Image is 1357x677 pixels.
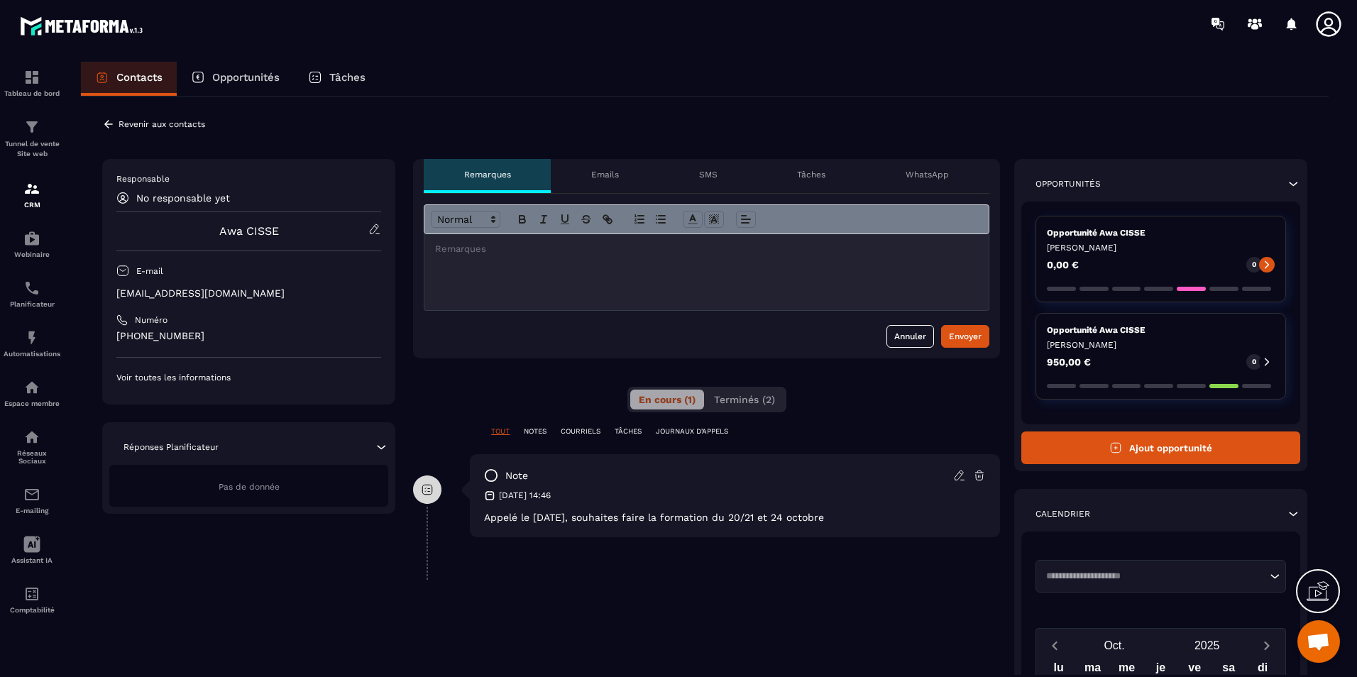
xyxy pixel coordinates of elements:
p: Réseaux Sociaux [4,449,60,465]
p: JOURNAUX D'APPELS [656,426,728,436]
p: Réponses Planificateur [123,441,219,453]
p: Assistant IA [4,556,60,564]
a: formationformationCRM [4,170,60,219]
img: formation [23,69,40,86]
p: Opportunités [212,71,280,84]
button: Open years overlay [1160,633,1253,658]
p: [PERSON_NAME] [1047,339,1275,351]
img: social-network [23,429,40,446]
p: E-mail [136,265,163,277]
a: accountantaccountantComptabilité [4,575,60,624]
p: Emails [591,169,619,180]
a: automationsautomationsWebinaire [4,219,60,269]
img: automations [23,379,40,396]
p: 0,00 € [1047,260,1079,270]
a: social-networksocial-networkRéseaux Sociaux [4,418,60,475]
p: Numéro [135,314,167,326]
img: formation [23,180,40,197]
button: Next month [1253,636,1280,655]
button: Ajout opportunité [1021,431,1300,464]
p: TÂCHES [615,426,642,436]
button: Previous month [1042,636,1068,655]
p: [EMAIL_ADDRESS][DOMAIN_NAME] [116,287,381,300]
p: 950,00 € [1047,357,1091,367]
p: Webinaire [4,251,60,258]
button: Open months overlay [1068,633,1161,658]
a: Assistant IA [4,525,60,575]
div: Ouvrir le chat [1297,620,1340,663]
button: Annuler [886,325,934,348]
p: 0 [1252,357,1256,367]
a: formationformationTunnel de vente Site web [4,108,60,170]
p: E-mailing [4,507,60,514]
img: automations [23,329,40,346]
p: Voir toutes les informations [116,372,381,383]
button: En cours (1) [630,390,704,409]
input: Search for option [1041,569,1266,583]
button: Envoyer [941,325,989,348]
p: CRM [4,201,60,209]
a: Awa CISSE [219,224,279,238]
a: formationformationTableau de bord [4,58,60,108]
p: NOTES [524,426,546,436]
p: Comptabilité [4,606,60,614]
p: Remarques [464,169,511,180]
img: scheduler [23,280,40,297]
a: emailemailE-mailing [4,475,60,525]
p: Tableau de bord [4,89,60,97]
span: Pas de donnée [219,482,280,492]
p: [PERSON_NAME] [1047,242,1275,253]
span: En cours (1) [639,394,696,405]
p: 0 [1252,260,1256,270]
a: schedulerschedulerPlanificateur [4,269,60,319]
a: automationsautomationsAutomatisations [4,319,60,368]
p: Revenir aux contacts [119,119,205,129]
p: Appelé le [DATE], souhaites faire la formation du 20/21 et 24 octobre [484,512,986,523]
div: Envoyer [949,329,982,343]
img: email [23,486,40,503]
p: Espace membre [4,400,60,407]
p: TOUT [491,426,510,436]
p: Contacts [116,71,163,84]
img: accountant [23,585,40,602]
p: SMS [699,169,718,180]
p: Planificateur [4,300,60,308]
a: automationsautomationsEspace membre [4,368,60,418]
p: WhatsApp [906,169,949,180]
a: Contacts [81,62,177,96]
p: Opportunité Awa CISSE [1047,324,1275,336]
button: Terminés (2) [705,390,784,409]
img: formation [23,119,40,136]
p: COURRIELS [561,426,600,436]
div: Search for option [1035,560,1286,593]
p: Opportunités [1035,178,1101,189]
p: Calendrier [1035,508,1090,519]
p: [DATE] 14:46 [499,490,551,501]
p: Automatisations [4,350,60,358]
img: logo [20,13,148,39]
a: Opportunités [177,62,294,96]
p: Tunnel de vente Site web [4,139,60,159]
p: note [505,469,528,483]
p: Tâches [329,71,366,84]
p: [PHONE_NUMBER] [116,329,381,343]
p: Opportunité Awa CISSE [1047,227,1275,238]
p: Tâches [797,169,825,180]
p: Responsable [116,173,381,185]
p: No responsable yet [136,192,230,204]
a: Tâches [294,62,380,96]
img: automations [23,230,40,247]
span: Terminés (2) [714,394,775,405]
